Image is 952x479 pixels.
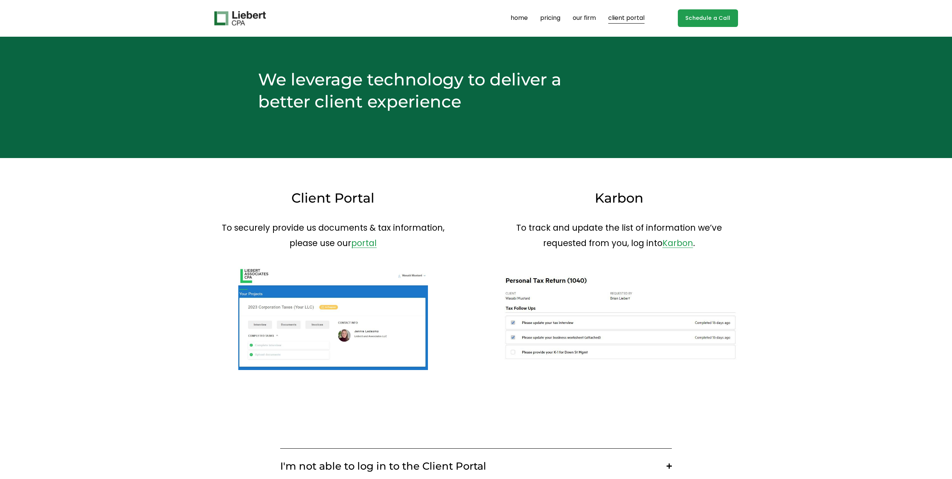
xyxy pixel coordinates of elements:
[500,190,738,207] h3: Karbon
[608,12,645,24] a: client portal
[280,460,667,472] span: I'm not able to log in to the Client Portal
[540,12,560,24] a: pricing
[214,220,452,251] p: To securely provide us documents & tax information, please use our
[214,190,452,207] h3: Client Portal
[351,237,377,249] a: portal
[662,237,693,249] a: Karbon
[258,69,584,112] h2: We leverage technology to deliver a better client experience
[573,12,596,24] a: our firm
[214,11,266,25] img: Liebert CPA
[678,9,738,27] a: Schedule a Call
[500,220,738,251] p: To track and update the list of information we’ve requested from you, log into .
[511,12,528,24] a: home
